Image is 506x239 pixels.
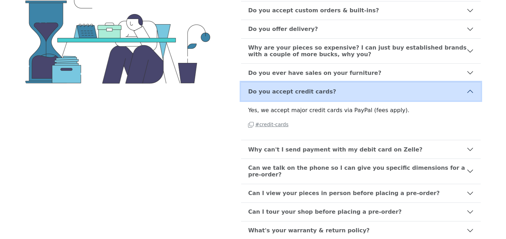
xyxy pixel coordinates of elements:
button: Do you accept custom orders & built-ins? [241,1,481,20]
b: Why are your pieces so expensive? I can just buy established brands with a couple of more bucks, ... [248,44,467,58]
small: # credit-cards [248,122,288,127]
a: #credit-cards [248,121,288,128]
button: Do you offer delivery? [241,20,481,38]
button: Why are your pieces so expensive? I can just buy established brands with a couple of more bucks, ... [241,39,481,63]
b: Can we talk on the phone so I can give you specific dimensions for a pre-order? [248,164,467,178]
p: Yes, we accept major credit cards via PayPal (fees apply). [248,106,474,115]
button: Can I view your pieces in person before placing a pre-order? [241,184,481,202]
button: Do you accept credit cards? [241,82,481,101]
button: Do you ever have sales on your furniture? [241,64,481,82]
button: Why can't I send payment with my debit card on Zelle? [241,140,481,159]
b: Why can't I send payment with my debit card on Zelle? [248,146,422,153]
b: What's your warranty & return policy? [248,227,370,234]
b: Can I view your pieces in person before placing a pre-order? [248,190,440,196]
b: Do you ever have sales on your furniture? [248,70,381,76]
b: Do you accept credit cards? [248,88,336,95]
b: Do you offer delivery? [248,26,318,32]
button: Can I tour your shop before placing a pre-order? [241,203,481,221]
button: Can we talk on the phone so I can give you specific dimensions for a pre-order? [241,159,481,183]
b: Do you accept custom orders & built-ins? [248,7,379,14]
b: Can I tour your shop before placing a pre-order? [248,208,402,215]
